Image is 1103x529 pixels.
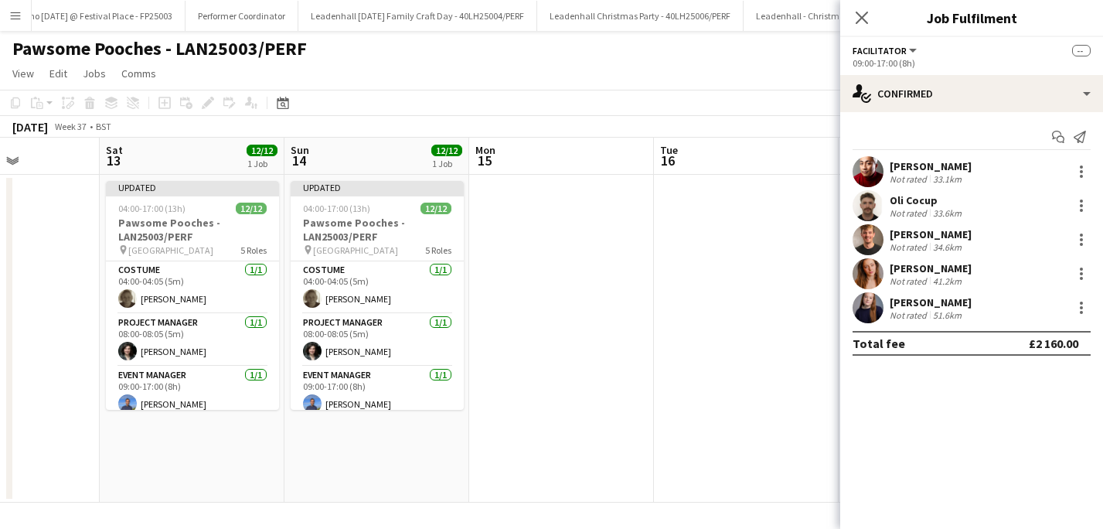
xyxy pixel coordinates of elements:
[288,152,309,169] span: 14
[744,1,966,31] button: Leadenhall - Christmas Markets - 40LH25005/PERF
[12,67,34,80] span: View
[106,261,279,314] app-card-role: Costume1/104:00-04:05 (5m)[PERSON_NAME]
[106,181,279,193] div: Updated
[537,1,744,31] button: Leadenhall Christmas Party - 40LH25006/PERF
[106,314,279,367] app-card-role: Project Manager1/108:00-08:05 (5m)[PERSON_NAME]
[890,173,930,185] div: Not rated
[473,152,495,169] span: 15
[118,203,186,214] span: 04:00-17:00 (13h)
[291,314,464,367] app-card-role: Project Manager1/108:00-08:05 (5m)[PERSON_NAME]
[313,244,398,256] span: [GEOGRAPHIC_DATA]
[51,121,90,132] span: Week 37
[121,67,156,80] span: Comms
[106,143,123,157] span: Sat
[853,336,905,351] div: Total fee
[425,244,451,256] span: 5 Roles
[247,158,277,169] div: 1 Job
[236,203,267,214] span: 12/12
[128,244,213,256] span: [GEOGRAPHIC_DATA]
[420,203,451,214] span: 12/12
[12,37,307,60] h1: Pawsome Pooches - LAN25003/PERF
[658,152,678,169] span: 16
[291,181,464,193] div: Updated
[247,145,277,156] span: 12/12
[291,367,464,419] app-card-role: Event Manager1/109:00-17:00 (8h)[PERSON_NAME]
[890,309,930,321] div: Not rated
[240,244,267,256] span: 5 Roles
[890,295,972,309] div: [PERSON_NAME]
[186,1,298,31] button: Performer Coordinator
[930,309,965,321] div: 51.6km
[43,63,73,84] a: Edit
[12,119,48,135] div: [DATE]
[840,75,1103,112] div: Confirmed
[853,45,919,56] button: Facilitator
[303,203,370,214] span: 04:00-17:00 (13h)
[890,159,972,173] div: [PERSON_NAME]
[890,241,930,253] div: Not rated
[2,1,186,31] button: Beano [DATE] @ Festival Place - FP25003
[853,57,1091,69] div: 09:00-17:00 (8h)
[106,367,279,419] app-card-role: Event Manager1/109:00-17:00 (8h)[PERSON_NAME]
[432,158,461,169] div: 1 Job
[890,275,930,287] div: Not rated
[49,67,67,80] span: Edit
[298,1,537,31] button: Leadenhall [DATE] Family Craft Day - 40LH25004/PERF
[930,207,965,219] div: 33.6km
[890,207,930,219] div: Not rated
[853,45,907,56] span: Facilitator
[930,241,965,253] div: 34.6km
[106,181,279,410] app-job-card: Updated04:00-17:00 (13h)12/12Pawsome Pooches - LAN25003/PERF [GEOGRAPHIC_DATA]5 RolesCostume1/104...
[1072,45,1091,56] span: --
[115,63,162,84] a: Comms
[660,143,678,157] span: Tue
[83,67,106,80] span: Jobs
[475,143,495,157] span: Mon
[291,216,464,244] h3: Pawsome Pooches - LAN25003/PERF
[96,121,111,132] div: BST
[890,227,972,241] div: [PERSON_NAME]
[291,143,309,157] span: Sun
[890,193,965,207] div: Oli Cocup
[890,261,972,275] div: [PERSON_NAME]
[77,63,112,84] a: Jobs
[1029,336,1078,351] div: £2 160.00
[840,8,1103,28] h3: Job Fulfilment
[930,173,965,185] div: 33.1km
[6,63,40,84] a: View
[106,216,279,244] h3: Pawsome Pooches - LAN25003/PERF
[930,275,965,287] div: 41.2km
[431,145,462,156] span: 12/12
[291,181,464,410] app-job-card: Updated04:00-17:00 (13h)12/12Pawsome Pooches - LAN25003/PERF [GEOGRAPHIC_DATA]5 RolesCostume1/104...
[104,152,123,169] span: 13
[291,261,464,314] app-card-role: Costume1/104:00-04:05 (5m)[PERSON_NAME]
